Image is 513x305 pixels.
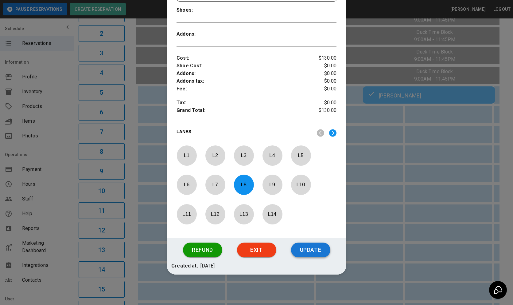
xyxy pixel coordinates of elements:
[310,70,336,77] p: $0.00
[177,30,216,38] p: Addons :
[310,85,336,93] p: $0.00
[177,6,216,14] p: Shoes :
[234,148,254,163] p: L 3
[177,177,197,192] p: L 6
[310,62,336,70] p: $0.00
[205,207,225,221] p: L 12
[291,177,311,192] p: L 10
[329,129,336,137] img: right.svg
[262,177,282,192] p: L 9
[234,207,254,221] p: L 13
[177,54,310,62] p: Cost :
[183,243,222,257] button: Refund
[317,129,324,137] img: nav_left.svg
[291,243,330,257] button: Update
[177,77,310,85] p: Addons tax :
[310,99,336,107] p: $0.00
[177,85,310,93] p: Fee :
[177,107,310,116] p: Grand Total :
[177,129,312,137] p: LANES
[205,177,225,192] p: L 7
[205,148,225,163] p: L 2
[234,177,254,192] p: L 8
[200,262,215,270] p: [DATE]
[310,77,336,85] p: $0.00
[177,148,197,163] p: L 1
[177,70,310,77] p: Addons :
[177,99,310,107] p: Tax :
[262,148,282,163] p: L 4
[262,207,282,221] p: L 14
[237,243,276,257] button: Exit
[177,62,310,70] p: Shoe Cost :
[310,54,336,62] p: $130.00
[171,262,198,270] p: Created at:
[177,207,197,221] p: L 11
[310,107,336,116] p: $130.00
[291,148,311,163] p: L 5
